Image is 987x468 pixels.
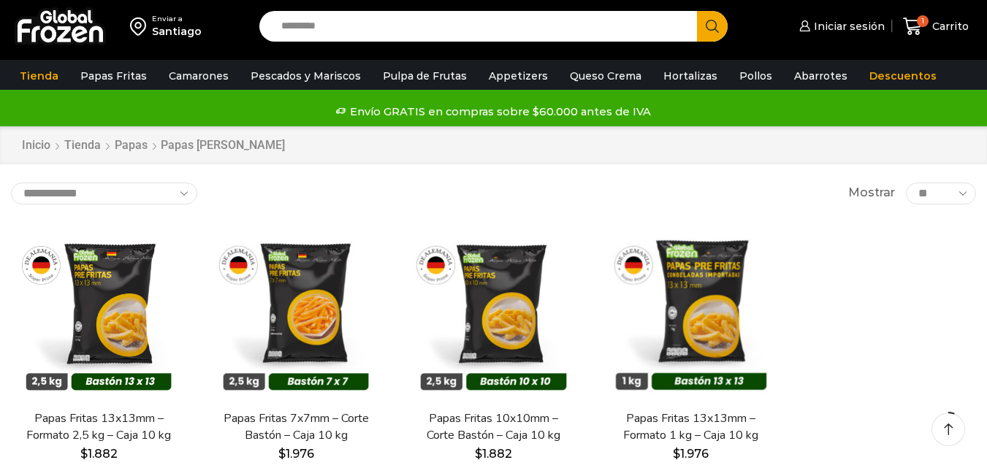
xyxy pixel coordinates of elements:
a: Papas [114,137,148,154]
a: Iniciar sesión [796,12,885,41]
a: Hortalizas [656,62,725,90]
a: Papas Fritas 7x7mm – Corte Bastón – Caja 10 kg [217,410,375,444]
span: Mostrar [848,185,895,202]
a: Pollos [732,62,780,90]
span: $ [475,447,482,461]
a: Inicio [21,137,51,154]
bdi: 1.882 [80,447,118,461]
span: $ [278,447,286,461]
div: Enviar a [152,14,202,24]
div: Santiago [152,24,202,39]
a: Queso Crema [563,62,649,90]
a: Camarones [161,62,236,90]
span: $ [673,447,680,461]
span: 1 [917,15,929,27]
a: Tienda [64,137,102,154]
nav: Breadcrumb [21,137,285,154]
button: Search button [697,11,728,42]
h1: Papas [PERSON_NAME] [161,138,285,152]
a: Descuentos [862,62,944,90]
a: Papas Fritas [73,62,154,90]
a: Pulpa de Frutas [376,62,474,90]
bdi: 1.976 [673,447,709,461]
a: Papas Fritas 13x13mm – Formato 2,5 kg – Caja 10 kg [20,410,178,444]
a: 1 Carrito [899,9,972,44]
a: Pescados y Mariscos [243,62,368,90]
select: Pedido de la tienda [11,183,197,204]
a: Abarrotes [787,62,855,90]
a: Tienda [12,62,66,90]
a: Appetizers [481,62,555,90]
img: address-field-icon.svg [130,14,152,39]
span: Carrito [929,19,969,34]
a: Papas Fritas 10x10mm – Corte Bastón – Caja 10 kg [414,410,572,444]
a: Papas Fritas 13x13mm – Formato 1 kg – Caja 10 kg [612,410,770,444]
span: Iniciar sesión [810,19,885,34]
bdi: 1.882 [475,447,512,461]
span: $ [80,447,88,461]
bdi: 1.976 [278,447,314,461]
